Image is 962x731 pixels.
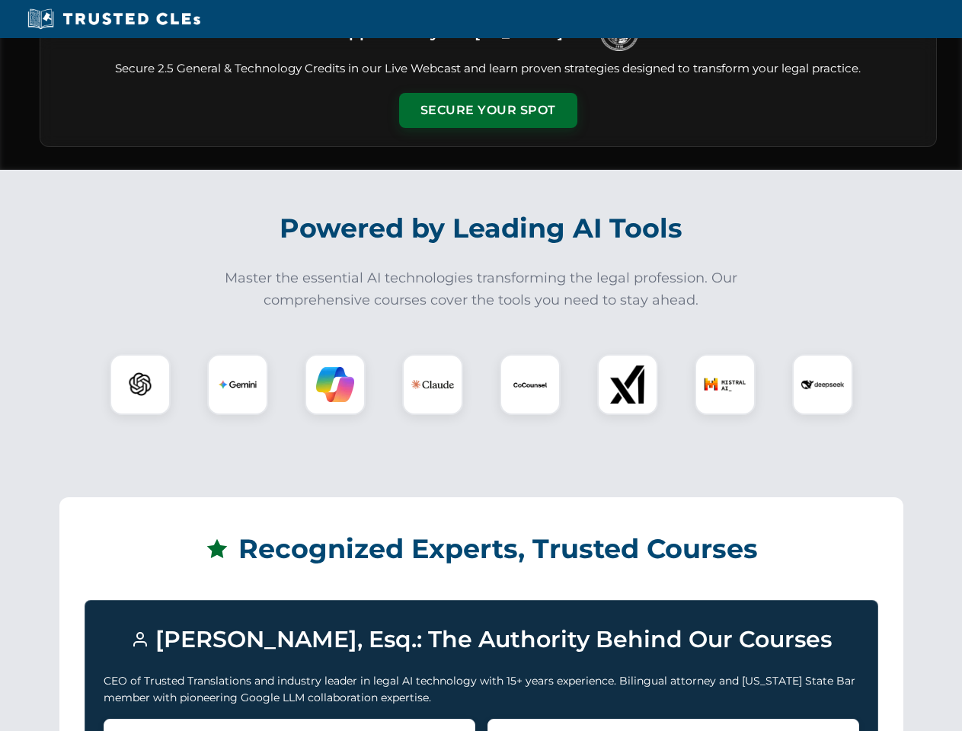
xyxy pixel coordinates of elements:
[411,363,454,406] img: Claude Logo
[597,354,658,415] div: xAI
[215,267,748,311] p: Master the essential AI technologies transforming the legal profession. Our comprehensive courses...
[207,354,268,415] div: Gemini
[399,93,577,128] button: Secure Your Spot
[695,354,756,415] div: Mistral AI
[110,354,171,415] div: ChatGPT
[59,60,918,78] p: Secure 2.5 General & Technology Credits in our Live Webcast and learn proven strategies designed ...
[59,202,903,255] h2: Powered by Leading AI Tools
[609,365,647,404] img: xAI Logo
[316,365,354,404] img: Copilot Logo
[792,354,853,415] div: DeepSeek
[704,363,746,406] img: Mistral AI Logo
[500,354,561,415] div: CoCounsel
[104,672,859,707] p: CEO of Trusted Translations and industry leader in legal AI technology with 15+ years experience....
[402,354,463,415] div: Claude
[23,8,205,30] img: Trusted CLEs
[511,365,549,404] img: CoCounsel Logo
[305,354,366,415] div: Copilot
[85,522,878,576] h2: Recognized Experts, Trusted Courses
[219,365,257,404] img: Gemini Logo
[118,362,162,407] img: ChatGPT Logo
[801,363,844,406] img: DeepSeek Logo
[104,619,859,660] h3: [PERSON_NAME], Esq.: The Authority Behind Our Courses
